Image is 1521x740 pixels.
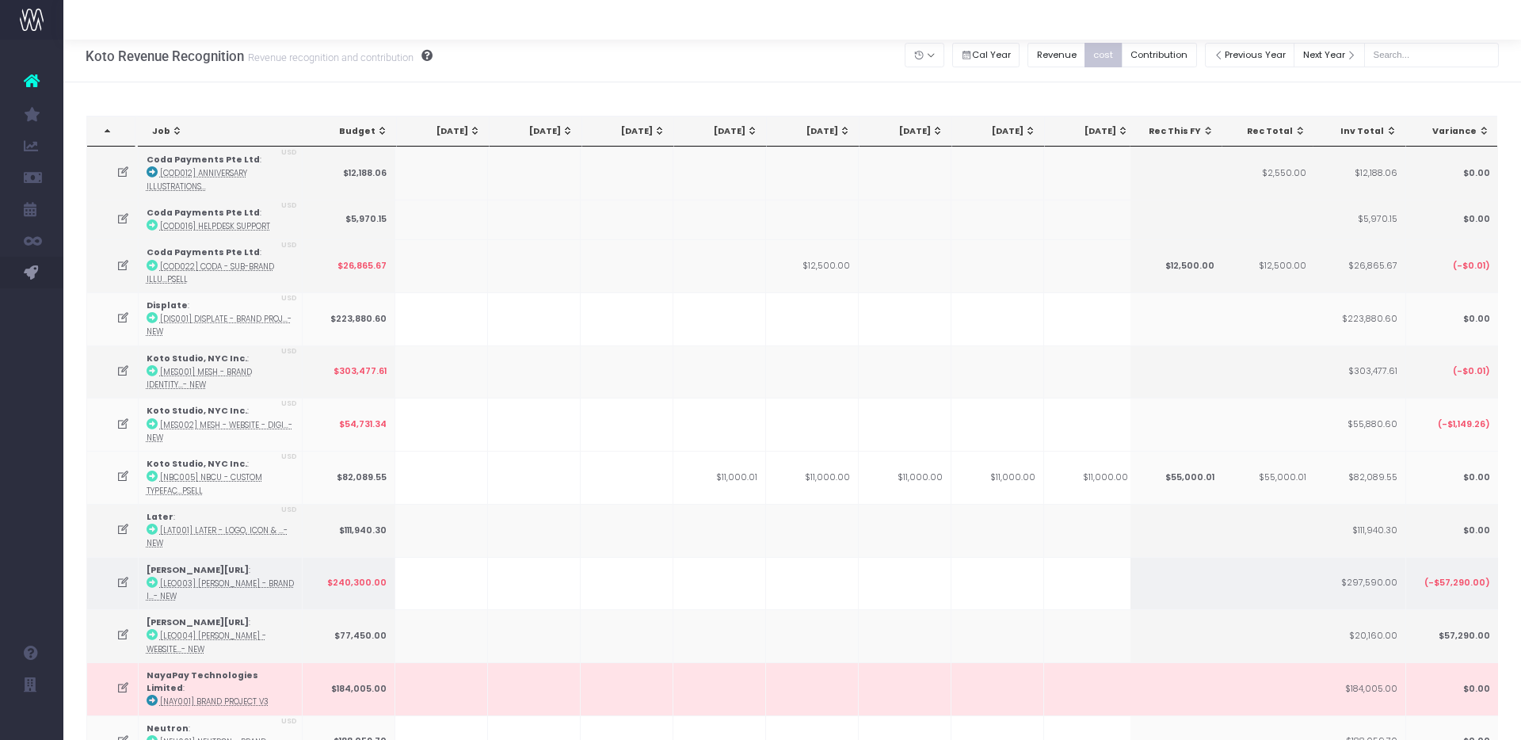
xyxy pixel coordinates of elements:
td: $0.00 [1405,451,1498,504]
th: Budget: activate to sort column ascending [304,116,397,147]
input: Search... [1364,43,1499,67]
th: Nov 25: activate to sort column ascending [1045,116,1138,147]
abbr: [COD016] Helpdesk Support [160,221,270,231]
td: $0.00 [1405,292,1498,345]
div: [DATE] [504,125,574,138]
div: [DATE] [688,125,758,138]
td: : [139,239,303,292]
td: : [139,557,303,610]
div: [DATE] [874,125,943,138]
abbr: [LEO003] Leonardo.ai - Brand Identity - Brand - New [147,578,294,601]
td: $26,865.67 [1313,239,1405,292]
strong: [PERSON_NAME][URL] [147,564,249,576]
strong: NayaPay Technologies Limited [147,669,258,694]
th: Jul 25: activate to sort column ascending [674,116,767,147]
td: $223,880.60 [303,292,395,345]
th: May 25: activate to sort column ascending [490,116,582,147]
abbr: [LAT001] Later - Logo, Icon & Shape System - Brand - New [147,525,288,548]
strong: Coda Payments Pte Ltd [147,154,260,166]
div: Inv Total [1328,125,1397,138]
img: images/default_profile_image.png [20,708,44,732]
td: $11,000.00 [1044,451,1137,504]
td: : [139,147,303,200]
div: Variance [1420,125,1489,138]
td: $223,880.60 [1313,292,1405,345]
span: USD [281,240,297,251]
div: [DATE] [781,125,851,138]
td: $0.00 [1405,504,1498,557]
button: Revenue [1027,43,1085,67]
div: Budget [318,125,388,138]
td: $184,005.00 [1313,662,1405,715]
span: (-$1,149.26) [1437,418,1489,431]
th: Rec Total: activate to sort column ascending [1222,116,1315,147]
strong: Displate [147,299,188,311]
span: USD [281,293,297,304]
td: $55,880.60 [1313,398,1405,451]
td: $2,550.00 [1222,147,1314,200]
td: $184,005.00 [303,662,395,715]
td: $240,300.00 [303,557,395,610]
td: : [139,200,303,239]
div: Small button group [1027,39,1204,71]
td: $303,477.61 [1313,345,1405,399]
span: USD [281,716,297,727]
span: USD [281,452,297,463]
button: Previous Year [1205,43,1295,67]
strong: Koto Studio, NYC Inc. [147,458,247,470]
td: $0.00 [1405,147,1498,200]
td: : [139,398,303,451]
td: $5,970.15 [303,200,395,239]
td: $11,000.01 [673,451,766,504]
strong: Coda Payments Pte Ltd [147,246,260,258]
td: $26,865.67 [303,239,395,292]
small: Revenue recognition and contribution [244,48,414,64]
td: : [139,504,303,557]
div: [DATE] [411,125,481,138]
td: $0.00 [1405,662,1498,715]
div: Small button group [952,39,1028,71]
strong: Later [147,511,173,523]
th: Variance: activate to sort column ascending [1405,116,1498,147]
th: : activate to sort column descending [87,116,135,147]
abbr: [NBC005] NBCU - Custom Typeface - Brand - Upsell [147,472,262,495]
td: $11,000.00 [766,451,859,504]
span: USD [281,399,297,410]
td: $297,590.00 [1313,557,1405,610]
div: Rec Total [1237,125,1306,138]
strong: Koto Studio, NYC Inc. [147,353,247,364]
div: [DATE] [597,125,666,138]
td: $55,000.01 [1130,451,1222,504]
td: $82,089.55 [303,451,395,504]
th: Apr 25: activate to sort column ascending [397,116,490,147]
td: $303,477.61 [303,345,395,399]
td: $12,500.00 [1130,239,1222,292]
td: $11,000.00 [859,451,951,504]
strong: [PERSON_NAME][URL] [147,616,249,628]
td: $12,188.06 [303,147,395,200]
td: $11,000.00 [951,451,1044,504]
td: $12,188.06 [1313,147,1405,200]
th: Sep 25: activate to sort column ascending [860,116,952,147]
td: : [139,451,303,504]
td: $20,160.00 [1313,609,1405,662]
button: Contribution [1122,43,1197,67]
td: $111,940.30 [303,504,395,557]
td: $55,000.01 [1222,451,1314,504]
abbr: [MES001] Mesh - Brand Identity - Brand - New [147,367,252,390]
abbr: [MES002] Mesh - Website - Digital - New [147,420,292,443]
th: Rec This FY: activate to sort column ascending [1130,116,1223,147]
strong: Neutron [147,723,189,734]
td: $111,940.30 [1313,504,1405,557]
td: $77,450.00 [303,609,395,662]
button: Cal Year [952,43,1020,67]
div: [DATE] [966,125,1036,138]
abbr: [COD022] Coda - Sub-Brand Illustrations - Brand - Upsell [147,261,274,284]
abbr: [LEO004] Leonardo.ai - Website & Product - Digital - New [147,631,266,654]
button: Next Year [1294,43,1365,67]
h3: Koto Revenue Recognition [86,48,433,64]
td: $0.00 [1405,200,1498,239]
abbr: [DIS001] Displate - Brand Project - Brand - New [147,314,292,337]
td: $12,500.00 [1222,239,1314,292]
button: cost [1085,43,1123,67]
